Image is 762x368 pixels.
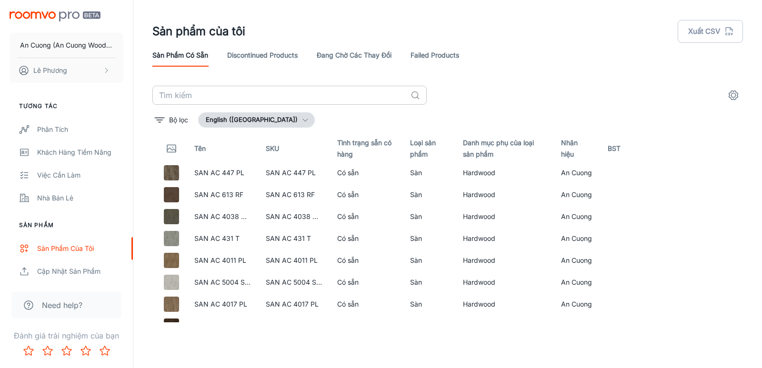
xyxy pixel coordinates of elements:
[455,315,554,337] td: Hardwood
[152,23,245,40] h1: Sản phẩm của tôi
[258,162,330,184] td: SAN AC 447 PL
[330,315,402,337] td: Có sẵn
[152,44,208,67] a: Sản phẩm có sẵn
[258,249,330,271] td: SAN AC 4011 PL
[553,228,600,249] td: An Cuong
[455,228,554,249] td: Hardwood
[455,271,554,293] td: Hardwood
[330,228,402,249] td: Có sẵn
[553,249,600,271] td: An Cuong
[19,341,38,360] button: Rate 1 star
[402,206,455,228] td: Sàn
[330,184,402,206] td: Có sẵn
[258,315,330,337] td: SAN AC 4002 PL
[37,243,123,254] div: Sản phẩm của tôi
[553,162,600,184] td: An Cuong
[194,234,240,242] a: SAN AC 431 T
[402,162,455,184] td: Sàn
[194,190,243,199] a: SAN AC 613 RF
[8,330,125,341] p: Đánh giá trải nghiệm của bạn
[258,135,330,162] th: SKU
[600,135,672,162] th: BST
[10,58,123,83] button: Lê Phương
[194,322,249,330] a: SAN AC 4002 PL
[402,184,455,206] td: Sàn
[33,65,67,76] p: Lê Phương
[402,135,455,162] th: Loại sản phẩm
[20,40,113,50] p: An Cuong (An Cuong Wood - Working Materials)
[37,147,123,158] div: Khách hàng tiềm năng
[411,44,459,67] a: Failed Products
[402,271,455,293] td: Sàn
[169,115,188,125] p: Bộ lọc
[724,86,743,105] button: settings
[10,11,100,21] img: Roomvo PRO Beta
[402,249,455,271] td: Sàn
[194,169,244,177] a: SAN AC 447 PL
[402,228,455,249] td: Sàn
[37,124,123,135] div: Phân tích
[76,341,95,360] button: Rate 4 star
[42,299,82,311] span: Need help?
[553,135,600,162] th: Nhãn hiệu
[678,20,743,43] button: Xuất CSV
[37,266,123,277] div: Cập nhật sản phẩm
[198,112,315,128] button: English ([GEOGRAPHIC_DATA])
[37,193,123,203] div: Nhà bán lẻ
[455,206,554,228] td: Hardwood
[330,293,402,315] td: Có sẵn
[152,86,407,105] input: Tìm kiếm
[330,249,402,271] td: Có sẵn
[455,184,554,206] td: Hardwood
[402,293,455,315] td: Sàn
[152,112,190,128] button: filter
[553,184,600,206] td: An Cuong
[553,271,600,293] td: An Cuong
[37,170,123,180] div: Việc cần làm
[194,300,247,308] a: SAN AC 4017 PL
[258,293,330,315] td: SAN AC 4017 PL
[455,162,554,184] td: Hardwood
[187,135,258,162] th: Tên
[258,184,330,206] td: SAN AC 613 RF
[38,341,57,360] button: Rate 2 star
[166,143,177,154] svg: Thumbnail
[194,212,258,220] a: SAN AC 4038 SMM
[553,315,600,337] td: An Cuong
[194,278,257,286] a: SAN AC 5004 SMM
[402,315,455,337] td: Sàn
[455,249,554,271] td: Hardwood
[227,44,298,67] a: Discontinued Products
[258,228,330,249] td: SAN AC 431 T
[317,44,391,67] a: Đang chờ các thay đổi
[57,341,76,360] button: Rate 3 star
[455,135,554,162] th: Danh mục phụ của loại sản phẩm
[330,206,402,228] td: Có sẵn
[95,341,114,360] button: Rate 5 star
[10,33,123,58] button: An Cuong (An Cuong Wood - Working Materials)
[258,271,330,293] td: SAN AC 5004 SMM
[330,162,402,184] td: Có sẵn
[553,293,600,315] td: An Cuong
[194,256,246,264] a: SAN AC 4011 PL
[330,135,402,162] th: Tình trạng sẵn có hàng
[258,206,330,228] td: SAN AC 4038 SMM
[455,293,554,315] td: Hardwood
[330,271,402,293] td: Có sẵn
[553,206,600,228] td: An Cuong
